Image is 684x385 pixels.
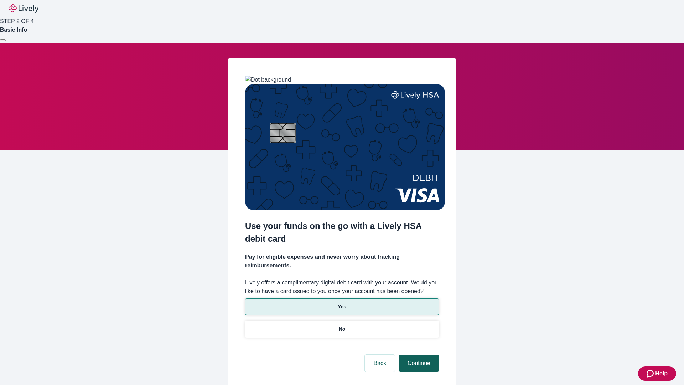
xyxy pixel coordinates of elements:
[245,298,439,315] button: Yes
[245,84,445,210] img: Debit card
[399,355,439,372] button: Continue
[245,220,439,245] h2: Use your funds on the go with a Lively HSA debit card
[638,366,676,381] button: Zendesk support iconHelp
[339,325,346,333] p: No
[245,278,439,296] label: Lively offers a complimentary digital debit card with your account. Would you like to have a card...
[245,76,291,84] img: Dot background
[647,369,655,378] svg: Zendesk support icon
[245,253,439,270] h4: Pay for eligible expenses and never worry about tracking reimbursements.
[245,321,439,338] button: No
[9,4,38,13] img: Lively
[338,303,346,310] p: Yes
[365,355,395,372] button: Back
[655,369,668,378] span: Help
